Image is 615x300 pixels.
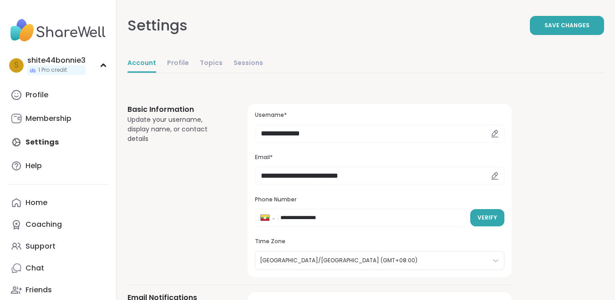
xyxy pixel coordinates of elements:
[127,15,188,36] div: Settings
[255,196,504,204] h3: Phone Number
[255,238,504,245] h3: Time Zone
[234,55,263,73] a: Sessions
[25,198,47,208] div: Home
[127,115,226,144] div: Update your username, display name, or contact details
[7,155,109,177] a: Help
[7,214,109,235] a: Coaching
[25,241,56,251] div: Support
[478,214,497,222] span: Verify
[255,154,504,161] h3: Email*
[25,161,42,171] div: Help
[127,104,226,115] h3: Basic Information
[25,263,44,273] div: Chat
[38,66,67,74] span: 1 Pro credit
[27,55,86,65] div: shite44bonnie3
[7,84,109,106] a: Profile
[25,285,52,295] div: Friends
[7,257,109,279] a: Chat
[7,235,109,257] a: Support
[7,192,109,214] a: Home
[530,16,604,35] button: Save Changes
[167,55,189,73] a: Profile
[7,15,109,46] img: ShareWell Nav Logo
[544,21,590,30] span: Save Changes
[470,209,504,226] button: Verify
[7,108,109,130] a: Membership
[25,90,48,100] div: Profile
[25,114,71,124] div: Membership
[127,55,156,73] a: Account
[200,55,223,73] a: Topics
[255,111,504,119] h3: Username*
[14,60,19,71] span: s
[25,220,62,230] div: Coaching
